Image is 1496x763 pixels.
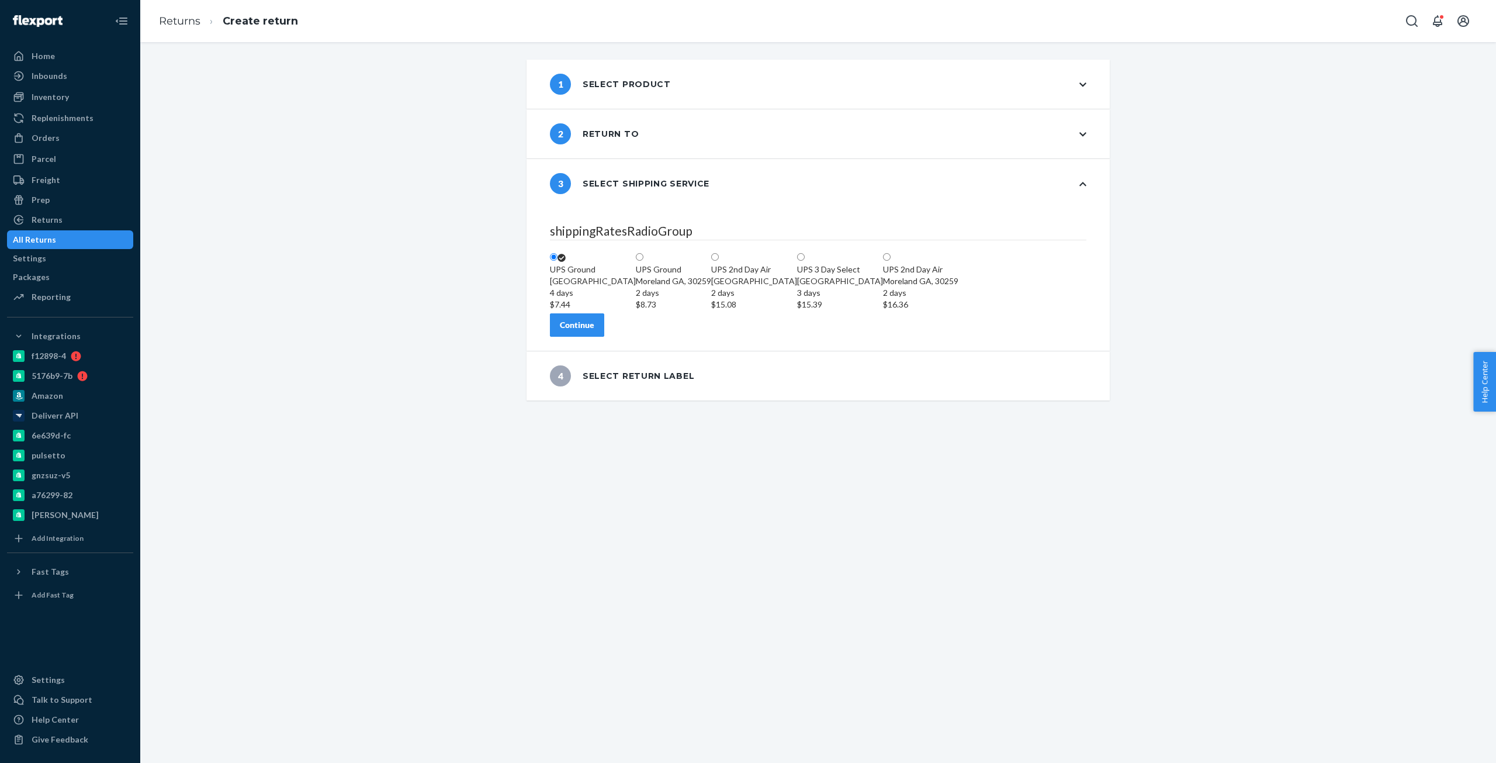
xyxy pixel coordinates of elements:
[32,291,71,303] div: Reporting
[883,253,891,261] input: UPS 2nd Day AirMoreland GA, 302592 days$16.36
[32,410,78,422] div: Deliverr API
[797,287,883,299] div: 3 days
[550,74,671,95] div: Select product
[711,253,719,261] input: UPS 2nd Day Air[GEOGRAPHIC_DATA]2 days$15.08
[13,234,56,246] div: All Returns
[550,313,604,337] button: Continue
[32,330,81,342] div: Integrations
[7,88,133,106] a: Inventory
[7,129,133,147] a: Orders
[883,264,958,275] div: UPS 2nd Day Air
[7,288,133,306] a: Reporting
[7,406,133,425] a: Deliverr API
[550,275,636,310] div: [GEOGRAPHIC_DATA]
[1452,9,1475,33] button: Open account menu
[550,123,571,144] span: 2
[13,15,63,27] img: Flexport logo
[32,734,88,745] div: Give Feedback
[711,275,797,310] div: [GEOGRAPHIC_DATA]
[7,47,133,65] a: Home
[797,253,805,261] input: UPS 3 Day Select[GEOGRAPHIC_DATA]3 days$15.39
[550,365,571,386] span: 4
[550,299,636,310] div: $7.44
[32,194,50,206] div: Prep
[636,264,711,275] div: UPS Ground
[7,710,133,729] a: Help Center
[110,9,133,33] button: Close Navigation
[883,275,958,310] div: Moreland GA, 30259
[797,264,883,275] div: UPS 3 Day Select
[7,109,133,127] a: Replenishments
[1473,352,1496,412] button: Help Center
[883,287,958,299] div: 2 days
[32,566,69,578] div: Fast Tags
[7,529,133,548] a: Add Integration
[32,509,99,521] div: [PERSON_NAME]
[711,264,797,275] div: UPS 2nd Day Air
[7,466,133,485] a: gnzsuz-v5
[550,287,636,299] div: 4 days
[150,4,307,39] ol: breadcrumbs
[32,694,92,706] div: Talk to Support
[560,319,594,331] div: Continue
[32,489,72,501] div: a76299-82
[32,430,71,441] div: 6e639d-fc
[32,674,65,686] div: Settings
[550,123,639,144] div: Return to
[636,299,711,310] div: $8.73
[550,222,1086,240] legend: shippingRatesRadioGroup
[550,173,571,194] span: 3
[7,171,133,189] a: Freight
[883,299,958,310] div: $16.36
[32,590,74,600] div: Add Fast Tag
[223,15,298,27] a: Create return
[32,132,60,144] div: Orders
[13,271,50,283] div: Packages
[636,287,711,299] div: 2 days
[7,562,133,581] button: Fast Tags
[32,370,72,382] div: 5176b9-7b
[7,210,133,229] a: Returns
[32,112,93,124] div: Replenishments
[636,275,711,310] div: Moreland GA, 30259
[32,390,63,402] div: Amazon
[32,174,60,186] div: Freight
[7,347,133,365] a: f12898-4
[7,327,133,346] button: Integrations
[7,446,133,465] a: pulsetto
[32,469,70,481] div: gnzsuz-v5
[32,70,67,82] div: Inbounds
[7,691,133,709] a: Talk to Support
[32,350,66,362] div: f12898-4
[550,253,557,261] input: UPS Ground[GEOGRAPHIC_DATA]4 days$7.44
[797,275,883,310] div: [GEOGRAPHIC_DATA]
[797,299,883,310] div: $15.39
[7,426,133,445] a: 6e639d-fc
[550,173,709,194] div: Select shipping service
[7,249,133,268] a: Settings
[711,287,797,299] div: 2 days
[32,50,55,62] div: Home
[32,450,65,461] div: pulsetto
[7,386,133,405] a: Amazon
[7,486,133,505] a: a76299-82
[7,191,133,209] a: Prep
[636,253,643,261] input: UPS GroundMoreland GA, 302592 days$8.73
[7,230,133,249] a: All Returns
[711,299,797,310] div: $15.08
[7,586,133,605] a: Add Fast Tag
[32,214,63,226] div: Returns
[1426,9,1449,33] button: Open notifications
[550,74,571,95] span: 1
[7,150,133,168] a: Parcel
[13,253,46,264] div: Settings
[1400,9,1424,33] button: Open Search Box
[32,153,56,165] div: Parcel
[32,714,79,726] div: Help Center
[32,533,84,543] div: Add Integration
[7,671,133,689] a: Settings
[550,365,694,386] div: Select return label
[7,730,133,749] button: Give Feedback
[550,264,636,275] div: UPS Ground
